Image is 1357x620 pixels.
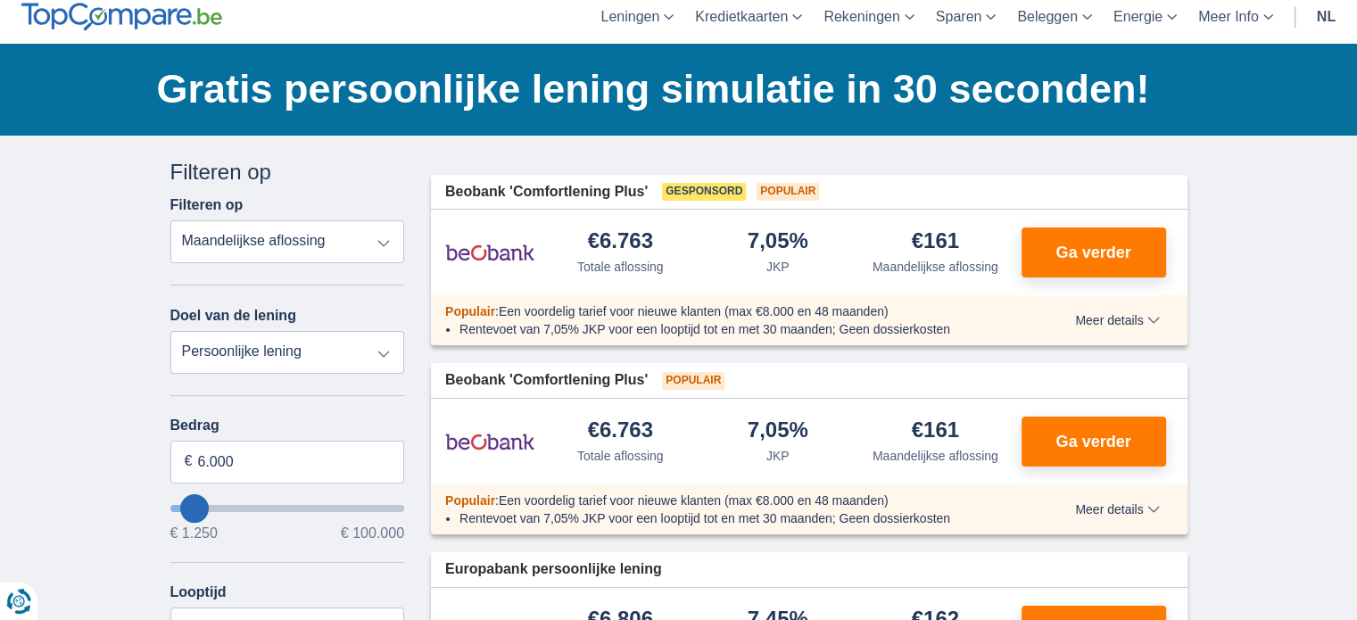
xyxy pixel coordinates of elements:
[912,419,959,443] div: €161
[341,526,404,541] span: € 100.000
[912,230,959,254] div: €161
[873,447,998,465] div: Maandelijkse aflossing
[459,509,1010,527] li: Rentevoet van 7,05% JKP voor een looptijd tot en met 30 maanden; Geen dossierkosten
[748,419,808,443] div: 7,05%
[577,258,664,276] div: Totale aflossing
[1022,227,1166,277] button: Ga verder
[1075,314,1159,327] span: Meer details
[766,258,790,276] div: JKP
[1062,313,1172,327] button: Meer details
[445,304,495,318] span: Populair
[873,258,998,276] div: Maandelijkse aflossing
[1062,502,1172,517] button: Meer details
[431,492,1024,509] div: :
[21,3,222,31] img: TopCompare
[1022,417,1166,467] button: Ga verder
[445,182,648,203] span: Beobank 'Comfortlening Plus'
[459,320,1010,338] li: Rentevoet van 7,05% JKP voor een looptijd tot en met 30 maanden; Geen dossierkosten
[445,230,534,275] img: product.pl.alt Beobank
[1075,503,1159,516] span: Meer details
[445,419,534,464] img: product.pl.alt Beobank
[499,304,889,318] span: Een voordelig tarief voor nieuwe klanten (max €8.000 en 48 maanden)
[170,197,244,213] label: Filteren op
[1055,244,1130,260] span: Ga verder
[766,447,790,465] div: JKP
[170,584,227,600] label: Looptijd
[588,419,653,443] div: €6.763
[445,493,495,508] span: Populair
[445,370,648,391] span: Beobank 'Comfortlening Plus'
[431,302,1024,320] div: :
[157,62,1187,117] h1: Gratis persoonlijke lening simulatie in 30 seconden!
[170,157,405,187] div: Filteren op
[185,451,193,472] span: €
[499,493,889,508] span: Een voordelig tarief voor nieuwe klanten (max €8.000 en 48 maanden)
[170,308,296,324] label: Doel van de lening
[588,230,653,254] div: €6.763
[748,230,808,254] div: 7,05%
[577,447,664,465] div: Totale aflossing
[170,505,405,512] input: wantToBorrow
[445,559,662,580] span: Europabank persoonlijke lening
[170,526,218,541] span: € 1.250
[662,183,746,201] span: Gesponsord
[662,372,724,390] span: Populair
[757,183,819,201] span: Populair
[1055,434,1130,450] span: Ga verder
[170,417,405,434] label: Bedrag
